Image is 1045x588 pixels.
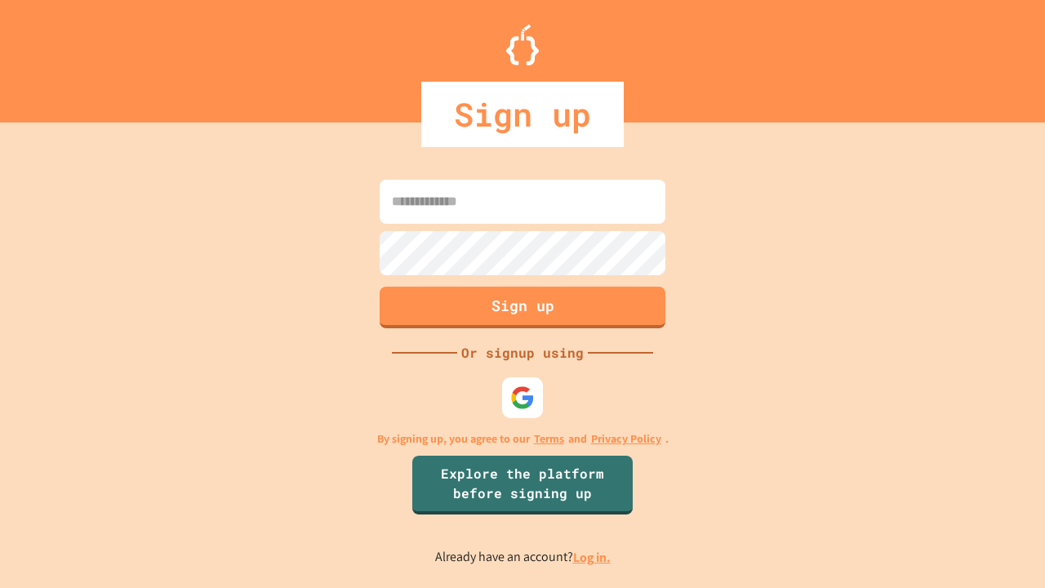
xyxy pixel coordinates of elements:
[377,430,669,448] p: By signing up, you agree to our and .
[457,343,588,363] div: Or signup using
[506,24,539,65] img: Logo.svg
[435,547,611,568] p: Already have an account?
[412,456,633,514] a: Explore the platform before signing up
[591,430,661,448] a: Privacy Policy
[421,82,624,147] div: Sign up
[573,549,611,566] a: Log in.
[510,385,535,410] img: google-icon.svg
[534,430,564,448] a: Terms
[380,287,665,328] button: Sign up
